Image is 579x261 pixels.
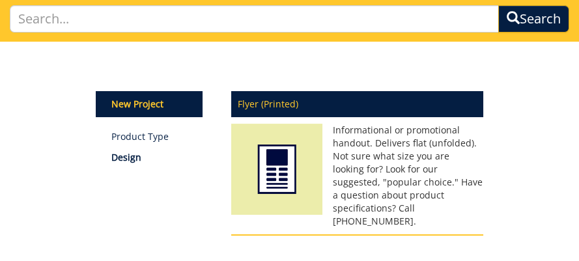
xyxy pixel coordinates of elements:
a: Product Type [111,130,212,143]
p: Informational or promotional handout. Delivers flat (unfolded). Not sure what size you are lookin... [231,124,483,228]
p: Design [111,151,212,164]
input: Search... [10,5,499,33]
button: Search [498,5,569,33]
p: New Project [96,91,203,117]
p: Flyer (Printed) [231,91,483,117]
